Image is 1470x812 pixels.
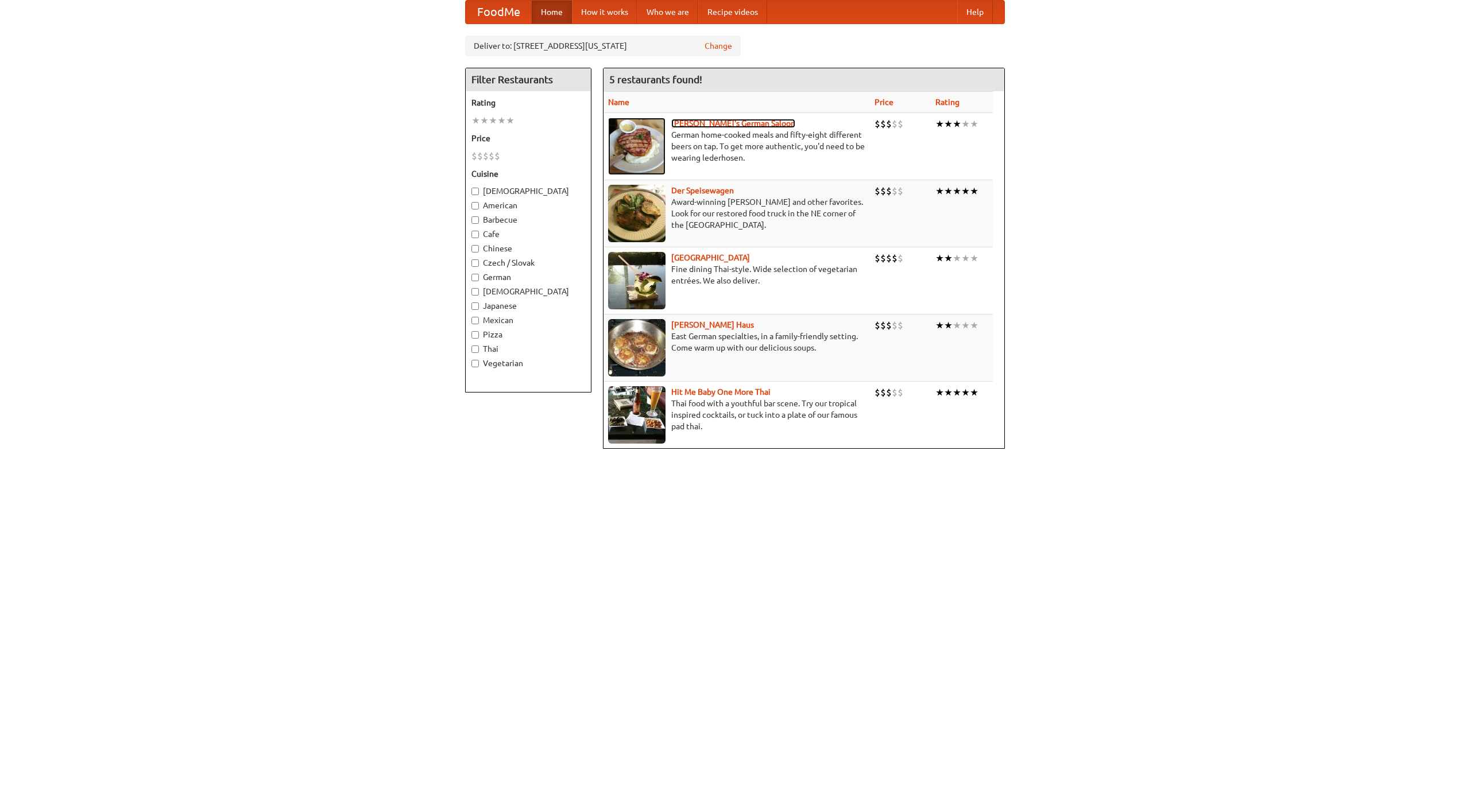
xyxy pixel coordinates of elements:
img: esthers.jpg [608,118,666,175]
ng-pluralize: 5 restaurants found! [609,74,702,85]
li: $ [875,386,880,399]
img: speisewagen.jpg [608,185,666,242]
p: German home-cooked meals and fifty-eight different beers on tap. To get more authentic, you'd nee... [608,129,865,164]
li: ★ [935,319,944,332]
input: American [471,202,479,209]
li: ★ [961,118,970,130]
li: ★ [961,185,970,197]
li: ★ [970,185,978,197]
li: $ [471,150,477,162]
li: $ [892,252,898,265]
p: East German specialties, in a family-friendly setting. Come warm up with our delicious soups. [608,331,865,353]
li: $ [875,319,880,332]
li: ★ [953,386,961,399]
a: [GEOGRAPHIC_DATA] [671,253,750,262]
li: ★ [471,114,480,127]
input: German [471,274,479,281]
li: ★ [953,319,961,332]
li: ★ [944,252,953,265]
div: Deliver to: [STREET_ADDRESS][US_STATE] [465,36,741,56]
input: Cafe [471,231,479,238]
li: $ [886,386,892,399]
label: Pizza [471,329,585,340]
li: $ [875,185,880,197]
li: ★ [506,114,514,127]
li: ★ [953,252,961,265]
li: ★ [935,252,944,265]
li: $ [892,185,898,197]
li: $ [880,319,886,332]
label: Cafe [471,228,585,240]
label: Thai [471,343,585,355]
li: $ [886,185,892,197]
li: ★ [480,114,489,127]
label: [DEMOGRAPHIC_DATA] [471,286,585,297]
b: [PERSON_NAME] Haus [671,320,754,329]
li: $ [886,252,892,265]
li: $ [886,319,892,332]
input: Chinese [471,245,479,252]
p: Thai food with a youthful bar scene. Try our tropical inspired cocktails, or tuck into a plate of... [608,398,865,432]
input: Japanese [471,302,479,310]
a: Name [608,98,629,107]
li: $ [483,150,489,162]
li: ★ [953,118,961,130]
li: $ [875,118,880,130]
a: Recipe videos [698,1,767,24]
li: ★ [961,386,970,399]
label: Vegetarian [471,358,585,369]
li: $ [898,386,903,399]
label: American [471,200,585,211]
a: Price [875,98,893,107]
li: $ [875,252,880,265]
li: $ [892,319,898,332]
a: Hit Me Baby One More Thai [671,387,771,397]
a: Change [705,40,732,52]
li: ★ [970,386,978,399]
label: Barbecue [471,214,585,226]
li: $ [898,118,903,130]
li: ★ [944,386,953,399]
li: $ [477,150,483,162]
h4: Filter Restaurants [466,68,591,91]
input: Pizza [471,331,479,339]
a: Who we are [637,1,698,24]
li: ★ [970,118,978,130]
img: satay.jpg [608,252,666,309]
label: Czech / Slovak [471,257,585,269]
li: $ [880,185,886,197]
h5: Cuisine [471,168,585,180]
li: ★ [970,252,978,265]
label: [DEMOGRAPHIC_DATA] [471,185,585,197]
h5: Price [471,133,585,144]
label: Mexican [471,314,585,326]
li: ★ [497,114,506,127]
input: Thai [471,345,479,353]
li: ★ [935,386,944,399]
li: $ [892,386,898,399]
label: Chinese [471,243,585,254]
li: $ [489,150,494,162]
li: ★ [961,319,970,332]
a: FoodMe [466,1,532,24]
a: [PERSON_NAME]'s German Saloon [671,119,795,128]
li: ★ [970,319,978,332]
label: German [471,271,585,283]
li: $ [886,118,892,130]
input: Czech / Slovak [471,259,479,267]
input: Barbecue [471,216,479,224]
li: ★ [935,185,944,197]
input: [DEMOGRAPHIC_DATA] [471,188,479,195]
li: $ [898,185,903,197]
a: Help [957,1,993,24]
label: Japanese [471,300,585,312]
li: ★ [944,319,953,332]
li: $ [880,118,886,130]
p: Fine dining Thai-style. Wide selection of vegetarian entrées. We also deliver. [608,263,865,286]
li: ★ [944,118,953,130]
a: Home [532,1,572,24]
b: Der Speisewagen [671,186,734,195]
img: kohlhaus.jpg [608,319,666,376]
li: $ [880,252,886,265]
